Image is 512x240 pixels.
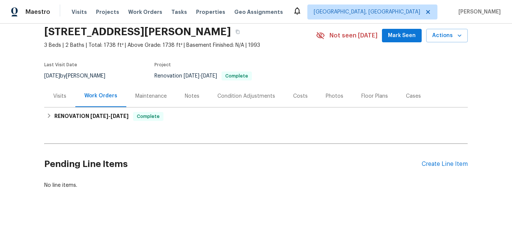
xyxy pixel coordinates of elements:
h2: [STREET_ADDRESS][PERSON_NAME] [44,28,231,36]
span: [DATE] [90,113,108,119]
div: Create Line Item [422,161,468,168]
span: Actions [432,31,462,40]
h6: RENOVATION [54,112,129,121]
span: 3 Beds | 2 Baths | Total: 1738 ft² | Above Grade: 1738 ft² | Basement Finished: N/A | 1993 [44,42,316,49]
span: Complete [134,113,163,120]
div: No line items. [44,182,468,189]
span: Project [154,63,171,67]
span: [DATE] [111,113,129,119]
span: Visits [72,8,87,16]
button: Actions [426,29,468,43]
span: Geo Assignments [234,8,283,16]
span: [DATE] [184,73,199,79]
div: Visits [53,92,66,100]
div: Floor Plans [361,92,388,100]
div: Maintenance [135,92,167,100]
button: Mark Seen [382,29,422,43]
span: Mark Seen [388,31,416,40]
span: Last Visit Date [44,63,77,67]
div: Notes [185,92,199,100]
span: [GEOGRAPHIC_DATA], [GEOGRAPHIC_DATA] [314,8,420,16]
span: Properties [196,8,225,16]
span: [DATE] [44,73,60,79]
span: [PERSON_NAME] [455,8,501,16]
div: Photos [326,92,343,100]
button: Copy Address [231,25,244,39]
span: [DATE] [201,73,217,79]
span: Renovation [154,73,252,79]
span: Not seen [DATE] [329,32,377,39]
span: Complete [222,74,251,78]
span: - [184,73,217,79]
div: Costs [293,92,308,100]
div: Cases [406,92,421,100]
div: by [PERSON_NAME] [44,72,114,80]
h2: Pending Line Items [44,147,422,182]
div: RENOVATION [DATE]-[DATE]Complete [44,107,468,125]
span: Projects [96,8,119,16]
div: Work Orders [84,92,117,100]
span: Maestro [25,8,50,16]
span: Work Orders [128,8,162,16]
span: - [90,113,129,119]
span: Tasks [171,9,187,15]
div: Condition Adjustments [217,92,275,100]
